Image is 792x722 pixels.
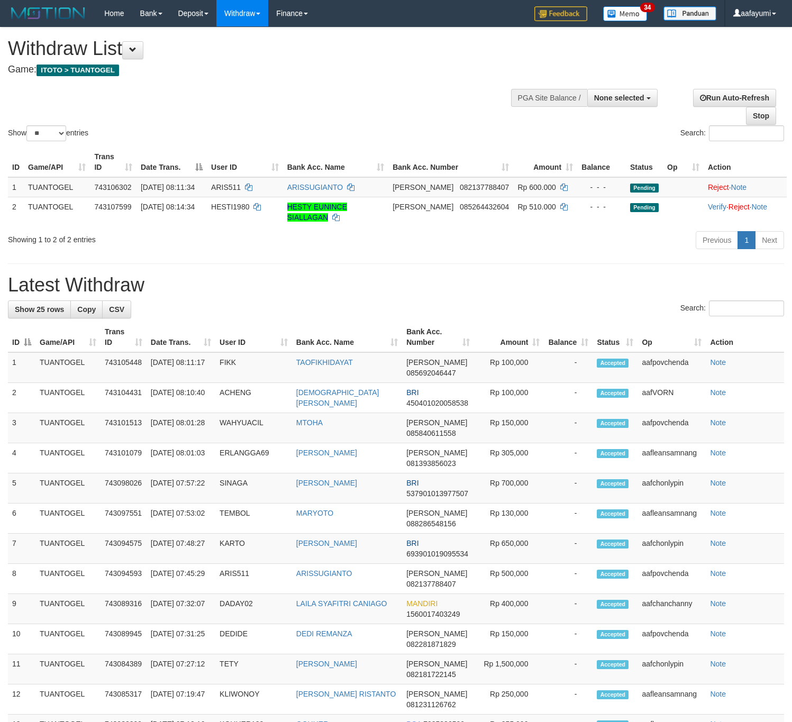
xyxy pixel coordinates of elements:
td: Rp 100,000 [474,383,544,413]
td: TUANTOGEL [35,473,101,504]
td: TUANTOGEL [35,654,101,684]
th: Amount: activate to sort column ascending [513,147,577,177]
a: LAILA SYAFITRI CANIAGO [296,599,387,608]
td: aafleansamnang [638,684,706,715]
a: [PERSON_NAME] [296,479,357,487]
span: Copy 1560017403249 to clipboard [406,610,460,618]
td: Rp 650,000 [474,534,544,564]
a: Note [710,449,726,457]
td: 743101079 [101,443,147,473]
span: Copy 085692046447 to clipboard [406,369,456,377]
a: ARISSUGIANTO [296,569,352,578]
span: Copy 693901019095534 to clipboard [406,550,468,558]
td: 743097551 [101,504,147,534]
td: 3 [8,413,35,443]
td: - [544,383,593,413]
span: Rp 510.000 [517,203,556,211]
td: 12 [8,684,35,715]
th: Balance [577,147,626,177]
th: Balance: activate to sort column ascending [544,322,593,352]
td: - [544,684,593,715]
span: [DATE] 08:14:34 [141,203,195,211]
td: [DATE] 08:11:17 [147,352,215,383]
td: 7 [8,534,35,564]
span: ARIS511 [211,183,241,191]
span: Accepted [597,449,629,458]
div: - - - [581,182,622,193]
td: 4 [8,443,35,473]
td: Rp 700,000 [474,473,544,504]
span: Accepted [597,389,629,398]
td: Rp 130,000 [474,504,544,534]
span: Accepted [597,690,629,699]
a: MTOHA [296,418,323,427]
a: Show 25 rows [8,300,71,318]
span: Accepted [597,419,629,428]
th: Status [626,147,663,177]
th: Action [704,147,787,177]
a: DEDI REMANZA [296,629,352,638]
img: Button%20Memo.svg [603,6,648,21]
td: 743089316 [101,594,147,624]
td: [DATE] 07:27:12 [147,654,215,684]
div: PGA Site Balance / [511,89,587,107]
span: Accepted [597,479,629,488]
td: - [544,594,593,624]
td: 743085317 [101,684,147,715]
td: aafleansamnang [638,443,706,473]
span: Copy 082281871829 to clipboard [406,640,456,648]
td: Rp 100,000 [474,352,544,383]
td: FIKK [215,352,292,383]
td: - [544,624,593,654]
td: [DATE] 07:57:22 [147,473,215,504]
td: aafleansamnang [638,504,706,534]
th: Trans ID: activate to sort column ascending [101,322,147,352]
td: - [544,352,593,383]
span: 743106302 [94,183,131,191]
td: aafchonlypin [638,654,706,684]
th: Trans ID: activate to sort column ascending [90,147,136,177]
span: Copy 537901013977507 to clipboard [406,489,468,498]
td: aafVORN [638,383,706,413]
td: 743094575 [101,534,147,564]
td: Rp 150,000 [474,413,544,443]
a: Reject [708,183,729,191]
td: aafpovchenda [638,624,706,654]
td: TUANTOGEL [35,413,101,443]
td: 5 [8,473,35,504]
a: [PERSON_NAME] RISTANTO [296,690,396,698]
span: Show 25 rows [15,305,64,314]
th: Amount: activate to sort column ascending [474,322,544,352]
td: aafpovchenda [638,413,706,443]
a: Next [755,231,784,249]
td: ACHENG [215,383,292,413]
a: CSV [102,300,131,318]
span: CSV [109,305,124,314]
td: KARTO [215,534,292,564]
td: 743084389 [101,654,147,684]
th: Status: activate to sort column ascending [593,322,638,352]
td: TUANTOGEL [24,177,90,197]
td: TUANTOGEL [35,534,101,564]
td: - [544,534,593,564]
a: MARYOTO [296,509,333,517]
input: Search: [709,125,784,141]
td: 1 [8,177,24,197]
a: Note [710,599,726,608]
td: 743101513 [101,413,147,443]
td: DEDIDE [215,624,292,654]
td: Rp 305,000 [474,443,544,473]
td: aafchonlypin [638,473,706,504]
td: [DATE] 08:10:40 [147,383,215,413]
td: Rp 150,000 [474,624,544,654]
td: Rp 400,000 [474,594,544,624]
span: Accepted [597,570,629,579]
a: Note [731,183,747,191]
a: Stop [746,107,776,125]
select: Showentries [26,125,66,141]
span: BRI [406,539,418,547]
span: Copy 081393856023 to clipboard [406,459,456,468]
span: None selected [594,94,644,102]
input: Search: [709,300,784,316]
td: 8 [8,564,35,594]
